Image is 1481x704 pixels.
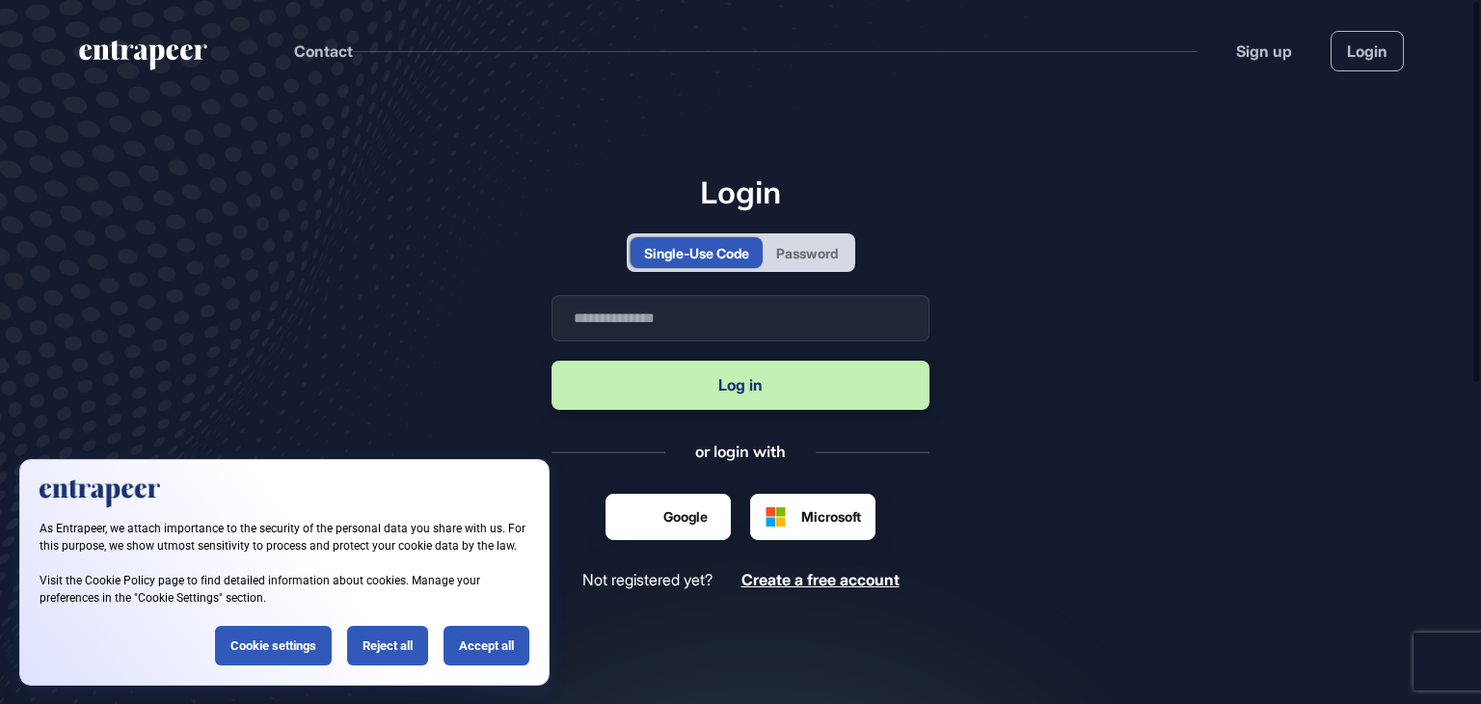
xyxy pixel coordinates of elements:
h1: Login [552,174,929,210]
button: Log in [552,361,929,410]
a: entrapeer-logo [77,41,209,77]
a: Sign up [1236,40,1292,63]
span: Create a free account [741,570,900,589]
a: Create a free account [741,571,900,589]
button: Contact [294,39,353,64]
span: Not registered yet? [582,571,713,589]
a: Login [1331,31,1404,71]
div: Password [776,243,838,263]
span: Microsoft [801,506,861,527]
div: or login with [695,441,786,462]
div: Single-Use Code [644,243,749,263]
